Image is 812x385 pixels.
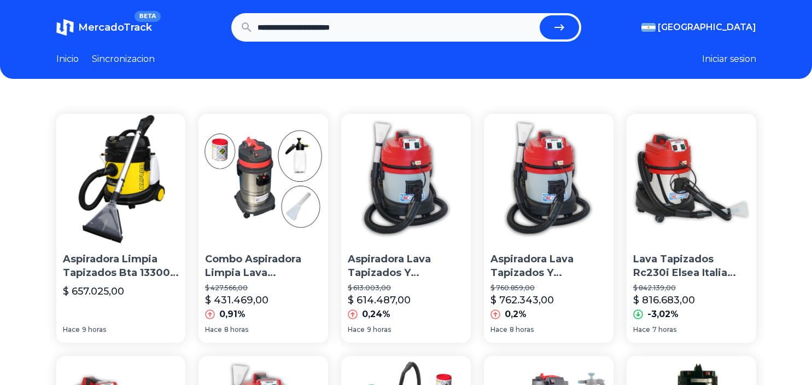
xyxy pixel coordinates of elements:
[205,252,322,280] p: Combo Aspiradora Limpia Lava Tapizados Cb30 Rc Distribuidora
[63,284,124,299] p: $ 657.025,00
[56,114,186,343] a: Aspiradora Limpia Tapizados Bta 133001 Envio GratisAspiradora Limpia Tapizados Bta 133001 Envio G...
[484,114,614,343] a: Aspiradora Lava Tapizados Y Alfombras Rc 30l Limpia TapizadoAspiradora Lava Tapizados Y Alfombras...
[490,252,607,280] p: Aspiradora Lava Tapizados Y Alfombras Rc 30l Limpia Tapizado
[658,21,756,34] span: [GEOGRAPHIC_DATA]
[341,114,471,244] img: Aspiradora Lava Tapizados Y Alfombras Rc 30l Limpia Tapizado
[198,114,328,244] img: Combo Aspiradora Limpia Lava Tapizados Cb30 Rc Distribuidora
[56,53,79,66] a: Inicio
[348,325,365,334] span: Hace
[633,284,750,292] p: $ 842.139,00
[56,114,186,244] img: Aspiradora Limpia Tapizados Bta 133001 Envio Gratis
[63,325,80,334] span: Hace
[702,53,756,66] button: Iniciar sesion
[633,292,695,308] p: $ 816.683,00
[652,325,676,334] span: 7 horas
[510,325,534,334] span: 8 horas
[135,11,160,22] span: BETA
[348,284,464,292] p: $ 613.003,00
[641,21,756,34] button: [GEOGRAPHIC_DATA]
[63,252,179,280] p: Aspiradora Limpia Tapizados Bta 133001 Envio Gratis
[505,308,527,321] p: 0,2%
[367,325,391,334] span: 9 horas
[56,19,74,36] img: MercadoTrack
[78,21,152,33] span: MercadoTrack
[490,325,507,334] span: Hace
[633,252,750,280] p: Lava Tapizados Rc230i Elsea Italia 1250w Limpia Aspiradora
[92,53,155,66] a: Sincronizacion
[633,325,650,334] span: Hace
[490,292,554,308] p: $ 762.343,00
[641,23,656,32] img: Argentina
[484,114,614,244] img: Aspiradora Lava Tapizados Y Alfombras Rc 30l Limpia Tapizado
[205,325,222,334] span: Hace
[224,325,248,334] span: 8 horas
[205,284,322,292] p: $ 427.566,00
[348,252,464,280] p: Aspiradora Lava Tapizados Y Alfombras Rc 30l Limpia Tapizado
[362,308,390,321] p: 0,24%
[198,114,328,343] a: Combo Aspiradora Limpia Lava Tapizados Cb30 Rc DistribuidoraCombo Aspiradora Limpia Lava Tapizado...
[647,308,679,321] p: -3,02%
[56,19,152,36] a: MercadoTrackBETA
[627,114,756,343] a: Lava Tapizados Rc230i Elsea Italia 1250w Limpia AspiradoraLava Tapizados Rc230i Elsea Italia 1250...
[627,114,756,244] img: Lava Tapizados Rc230i Elsea Italia 1250w Limpia Aspiradora
[82,325,106,334] span: 9 horas
[490,284,607,292] p: $ 760.859,00
[341,114,471,343] a: Aspiradora Lava Tapizados Y Alfombras Rc 30l Limpia TapizadoAspiradora Lava Tapizados Y Alfombras...
[205,292,268,308] p: $ 431.469,00
[348,292,411,308] p: $ 614.487,00
[219,308,246,321] p: 0,91%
